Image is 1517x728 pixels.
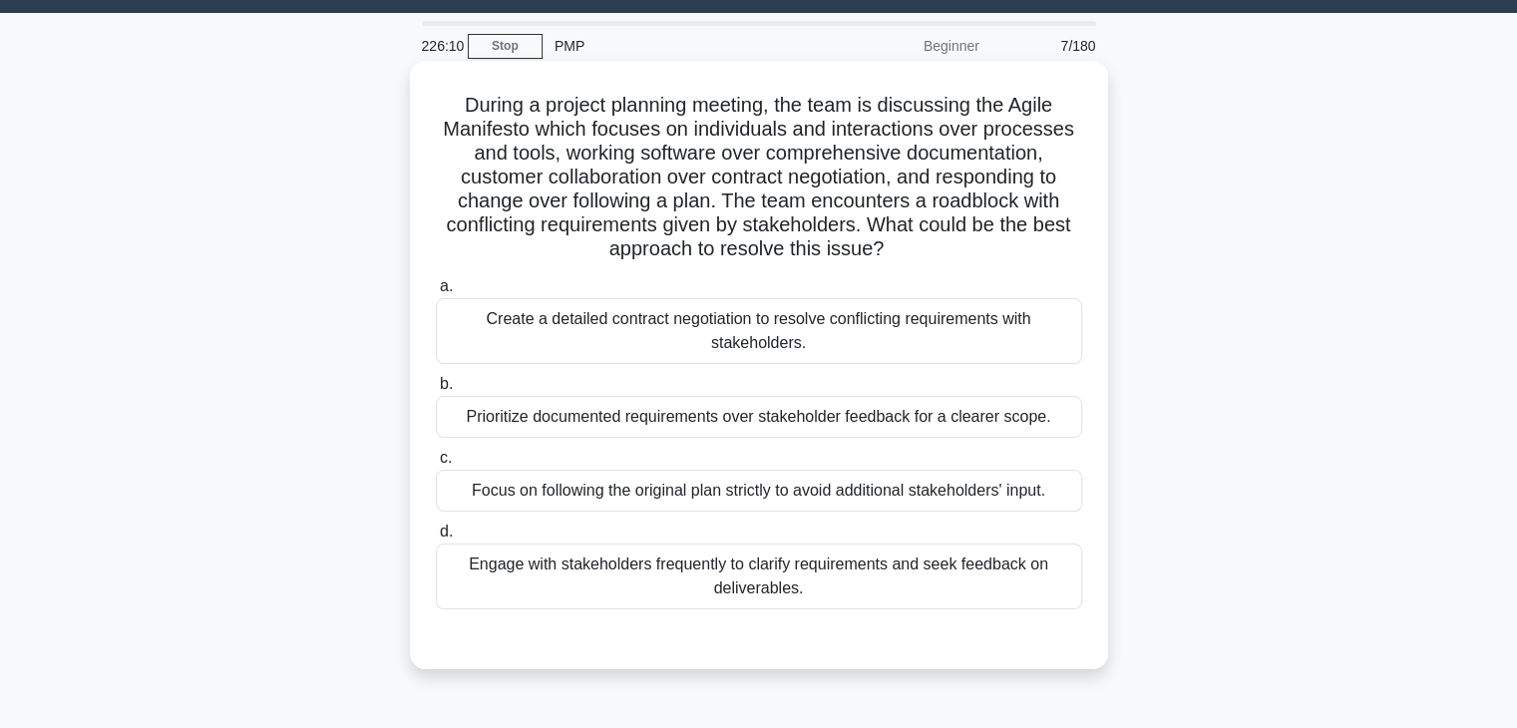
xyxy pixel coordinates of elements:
div: 226:10 [410,26,468,66]
div: 7/180 [991,26,1108,66]
div: Engage with stakeholders frequently to clarify requirements and seek feedback on deliverables. [436,544,1082,609]
a: Stop [468,34,543,59]
h5: During a project planning meeting, the team is discussing the Agile Manifesto which focuses on in... [434,93,1084,262]
div: Create a detailed contract negotiation to resolve conflicting requirements with stakeholders. [436,298,1082,364]
span: c. [440,449,452,466]
span: a. [440,277,453,294]
div: Beginner [817,26,991,66]
div: Focus on following the original plan strictly to avoid additional stakeholders' input. [436,470,1082,512]
div: Prioritize documented requirements over stakeholder feedback for a clearer scope. [436,396,1082,438]
div: PMP [543,26,817,66]
span: b. [440,375,453,392]
span: d. [440,523,453,540]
